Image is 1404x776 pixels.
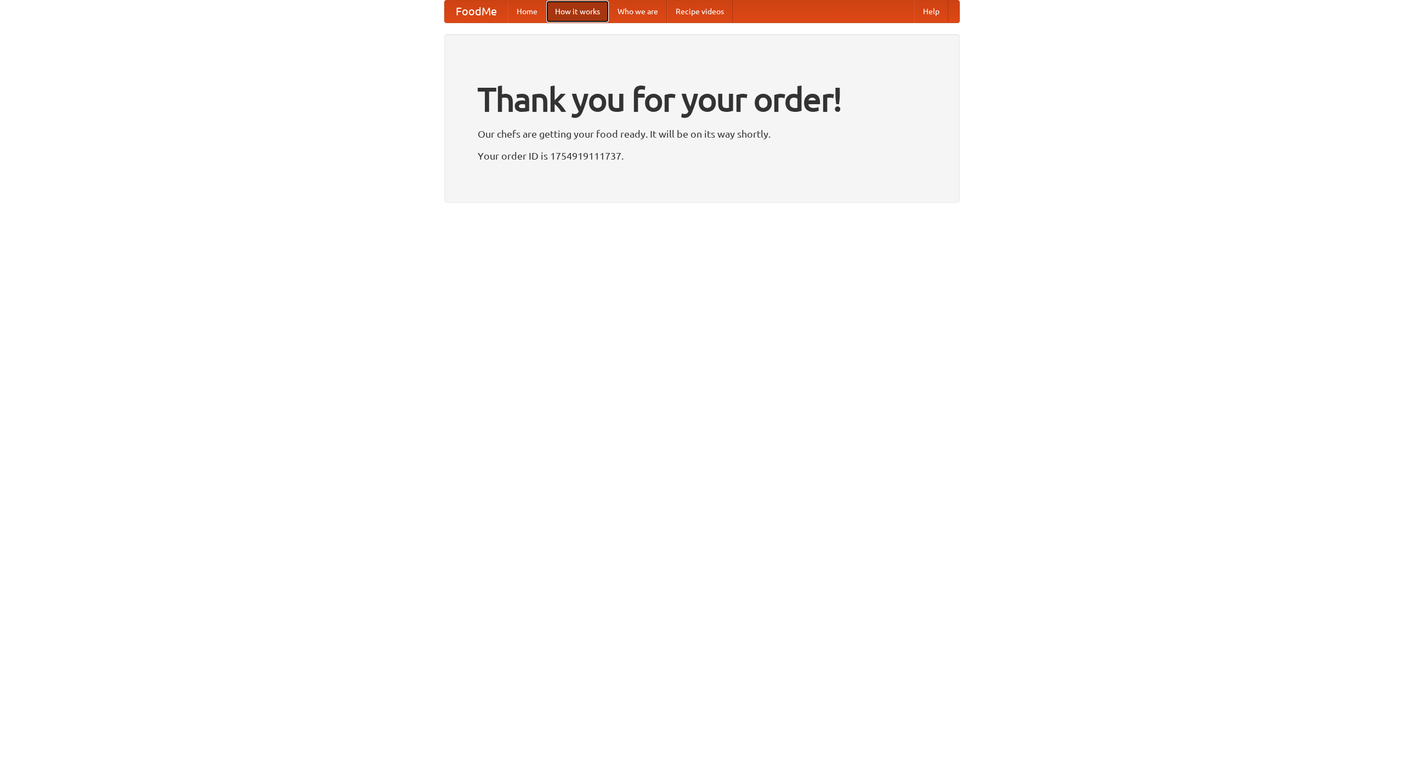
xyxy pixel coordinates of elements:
[667,1,733,22] a: Recipe videos
[508,1,546,22] a: Home
[546,1,609,22] a: How it works
[445,1,508,22] a: FoodMe
[478,73,926,126] h1: Thank you for your order!
[478,148,926,164] p: Your order ID is 1754919111737.
[478,126,926,142] p: Our chefs are getting your food ready. It will be on its way shortly.
[914,1,948,22] a: Help
[609,1,667,22] a: Who we are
